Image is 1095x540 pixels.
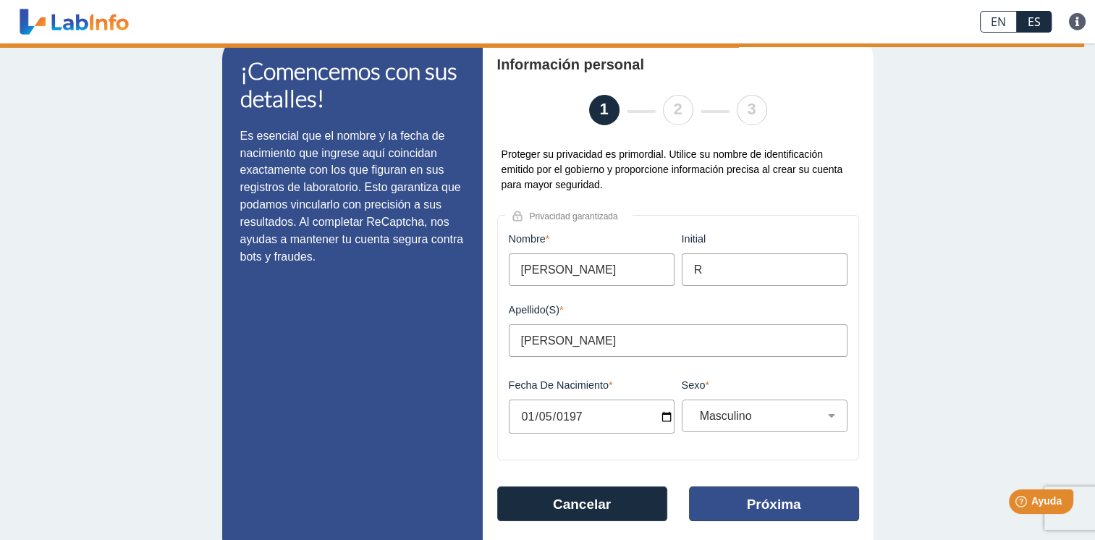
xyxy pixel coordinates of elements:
[497,147,859,193] div: Proteger su privacidad es primordial. Utilice su nombre de identificación emitido por el gobierno...
[682,253,847,286] input: initial
[689,486,859,521] button: Próxima
[509,233,675,245] label: Nombre
[509,400,675,434] input: MM/DD/YYYY
[663,95,693,125] li: 2
[589,95,620,125] li: 1
[966,484,1079,524] iframe: Help widget launcher
[1017,11,1052,33] a: ES
[737,95,767,125] li: 3
[682,379,847,391] label: Sexo
[509,253,675,286] input: Nombre
[509,304,847,316] label: Apellido(s)
[240,127,465,266] p: Es esencial que el nombre y la fecha de nacimiento que ingrese aquí coincidan exactamente con los...
[240,57,465,113] h1: ¡Comencemos con sus detalles!
[497,486,667,521] button: Cancelar
[509,379,675,391] label: Fecha de Nacimiento
[682,233,847,245] label: initial
[512,211,523,222] img: lock.png
[523,211,633,222] span: Privacidad garantizada
[980,11,1017,33] a: EN
[509,324,847,357] input: Apellido(s)
[497,56,777,73] h4: Información personal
